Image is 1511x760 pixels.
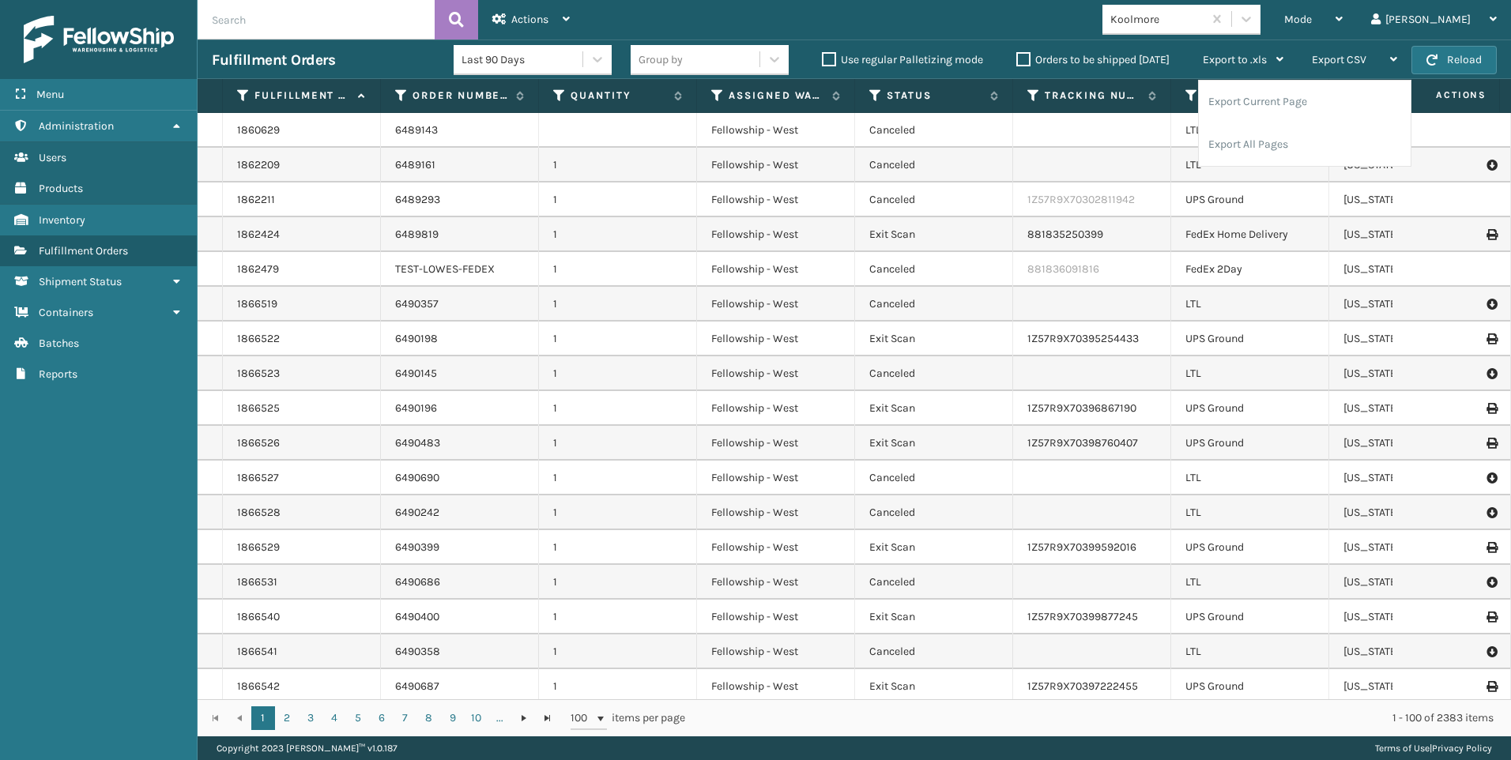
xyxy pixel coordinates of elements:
td: Fellowship - West [697,356,855,391]
a: 1866522 [237,331,280,347]
i: Pull BOL [1487,644,1496,660]
a: 1Z57R9X70395254433 [1027,332,1139,345]
a: Go to the last page [536,706,560,730]
span: Export to .xls [1203,53,1267,66]
td: [US_STATE] [1329,426,1487,461]
li: Export All Pages [1199,123,1411,166]
td: Fellowship - West [697,461,855,495]
a: 7 [394,706,417,730]
td: 6490483 [381,426,539,461]
td: 1 [539,426,697,461]
td: UPS Ground [1171,669,1329,704]
span: Menu [36,88,64,101]
label: Assigned Warehouse [729,88,824,103]
td: LTL [1171,287,1329,322]
span: Shipment Status [39,275,122,288]
td: 6490690 [381,461,539,495]
span: Users [39,151,66,164]
a: 1866528 [237,505,281,521]
td: Fellowship - West [697,530,855,565]
td: 1 [539,565,697,600]
td: 6489161 [381,148,539,182]
a: 1866527 [237,470,279,486]
a: 881836091816 [1027,262,1099,276]
i: Print Label [1487,229,1496,240]
td: UPS Ground [1171,530,1329,565]
a: 1866526 [237,435,280,451]
span: items per page [571,706,686,730]
td: Fellowship - West [697,182,855,217]
i: Pull BOL [1487,157,1496,173]
span: Go to the next page [518,712,530,724]
td: Fellowship - West [697,426,855,461]
td: [US_STATE] [1329,391,1487,426]
td: Canceled [855,148,1013,182]
td: UPS Ground [1171,322,1329,356]
td: 6489819 [381,217,539,252]
td: Canceled [855,495,1013,530]
span: Actions [511,13,548,26]
td: Fellowship - West [697,634,855,669]
a: 5 [346,706,370,730]
a: 1862479 [237,261,279,277]
td: [US_STATE] [1329,600,1487,634]
td: [US_STATE] [1329,182,1487,217]
div: Group by [639,51,683,68]
label: Orders to be shipped [DATE] [1016,53,1170,66]
a: 1 [251,706,275,730]
td: LTL [1171,113,1329,148]
a: 9 [441,706,465,730]
td: [US_STATE] [1329,495,1487,530]
td: FedEx Home Delivery [1171,217,1329,252]
td: Fellowship - West [697,113,855,148]
td: 1 [539,182,697,217]
a: 1Z57R9X70302811942 [1027,193,1135,206]
td: 1 [539,322,697,356]
td: Exit Scan [855,530,1013,565]
td: [US_STATE] [1329,669,1487,704]
td: [US_STATE] [1329,565,1487,600]
td: [US_STATE] [1329,322,1487,356]
p: Copyright 2023 [PERSON_NAME]™ v 1.0.187 [217,736,398,760]
div: Koolmore [1110,11,1204,28]
td: Fellowship - West [697,600,855,634]
td: Canceled [855,461,1013,495]
a: 1866540 [237,609,280,625]
span: Reports [39,367,77,381]
td: 1 [539,530,697,565]
td: Canceled [855,565,1013,600]
td: FedEx 2Day [1171,252,1329,287]
td: Exit Scan [855,600,1013,634]
td: Fellowship - West [697,495,855,530]
td: Fellowship - West [697,148,855,182]
i: Pull BOL [1487,574,1496,590]
a: 1Z57R9X70399592016 [1027,540,1136,554]
i: Print Label [1487,542,1496,553]
td: Exit Scan [855,426,1013,461]
td: Canceled [855,287,1013,322]
i: Print Label [1487,438,1496,449]
a: 1866541 [237,644,277,660]
a: 6 [370,706,394,730]
label: Status [887,88,982,103]
label: Tracking Number [1045,88,1140,103]
td: 6490196 [381,391,539,426]
td: Fellowship - West [697,322,855,356]
td: [US_STATE] [1329,530,1487,565]
td: 6490242 [381,495,539,530]
div: | [1375,736,1492,760]
a: 1866519 [237,296,277,312]
td: 1 [539,461,697,495]
div: 1 - 100 of 2383 items [707,710,1494,726]
a: 3 [299,706,322,730]
td: 6489293 [381,182,539,217]
label: Fulfillment Order Id [254,88,350,103]
td: Canceled [855,182,1013,217]
a: Privacy Policy [1432,743,1492,754]
i: Pull BOL [1487,366,1496,382]
td: Exit Scan [855,217,1013,252]
td: 6490358 [381,634,539,669]
td: 1 [539,148,697,182]
td: 6490399 [381,530,539,565]
td: Exit Scan [855,669,1013,704]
